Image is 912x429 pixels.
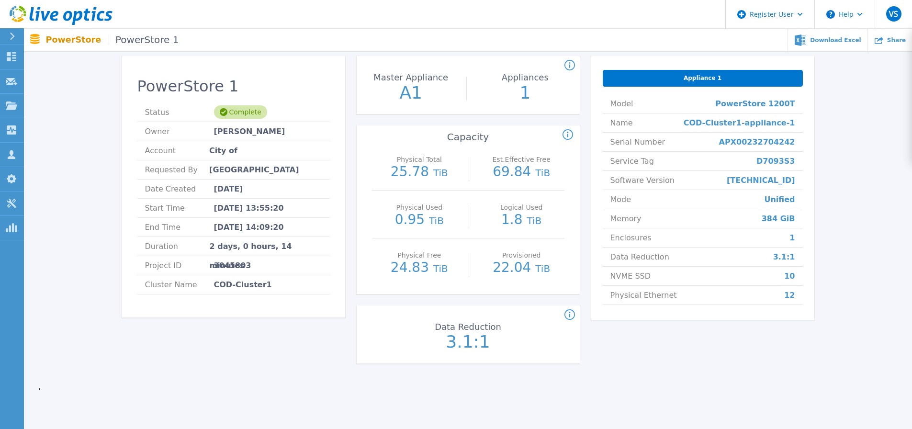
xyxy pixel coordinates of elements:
[209,141,322,160] span: City of [GEOGRAPHIC_DATA]
[610,190,631,209] span: Mode
[214,256,251,275] span: 3045803
[789,228,795,247] span: 1
[810,37,861,43] span: Download Excel
[610,228,652,247] span: Enclosures
[357,84,464,102] p: A1
[210,237,322,256] span: 2 days, 0 hours, 14 minutes
[610,133,665,151] span: Serial Number
[527,215,541,226] span: TiB
[145,160,214,179] span: Requested By
[610,152,654,170] span: Service Tag
[46,34,179,45] p: PowerStore
[719,133,795,151] span: APX00232704242
[377,213,462,227] p: 0.95
[214,218,284,237] span: [DATE] 14:09:20
[433,167,448,179] span: TiB
[360,73,462,82] p: Master Appliance
[610,113,633,132] span: Name
[145,180,214,198] span: Date Created
[481,204,562,211] p: Logical Used
[715,94,795,113] span: PowerStore 1200T
[24,25,912,406] div: ,
[214,180,243,198] span: [DATE]
[610,94,633,113] span: Model
[610,209,642,228] span: Memory
[610,286,677,305] span: Physical Ethernet
[479,165,564,180] p: 69.84
[889,10,898,18] span: VS
[762,209,795,228] span: 384 GiB
[417,323,519,331] p: Data Reduction
[145,256,214,275] span: Project ID
[610,171,675,190] span: Software Version
[773,248,795,266] span: 3.1:1
[214,199,284,217] span: [DATE] 13:55:20
[610,248,669,266] span: Data Reduction
[535,167,550,179] span: TiB
[214,122,285,141] span: [PERSON_NAME]
[756,152,795,170] span: D7093S3
[415,333,522,350] p: 3.1:1
[145,275,214,294] span: Cluster Name
[610,267,651,285] span: NVME SSD
[377,165,462,180] p: 25.78
[684,113,795,132] span: COD-Cluster1-appliance-1
[684,74,721,82] span: Appliance 1
[764,190,795,209] span: Unified
[784,267,795,285] span: 10
[727,171,795,190] span: [TECHNICAL_ID]
[481,156,562,163] p: Est.Effective Free
[472,84,579,102] p: 1
[214,105,267,119] div: Complete
[433,263,448,274] span: TiB
[145,103,214,122] span: Status
[145,218,214,237] span: End Time
[137,78,330,95] h2: PowerStore 1
[379,156,460,163] p: Physical Total
[784,286,795,305] span: 12
[379,204,460,211] p: Physical Used
[479,261,564,275] p: 22.04
[145,237,210,256] span: Duration
[887,37,906,43] span: Share
[145,199,214,217] span: Start Time
[109,34,179,45] span: PowerStore 1
[145,122,214,141] span: Owner
[377,261,462,275] p: 24.83
[474,73,576,82] p: Appliances
[214,275,272,294] span: COD-Cluster1
[145,141,210,160] span: Account
[429,215,444,226] span: TiB
[481,252,562,259] p: Provisioned
[379,252,460,259] p: Physical Free
[479,213,564,227] p: 1.8
[535,263,550,274] span: TiB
